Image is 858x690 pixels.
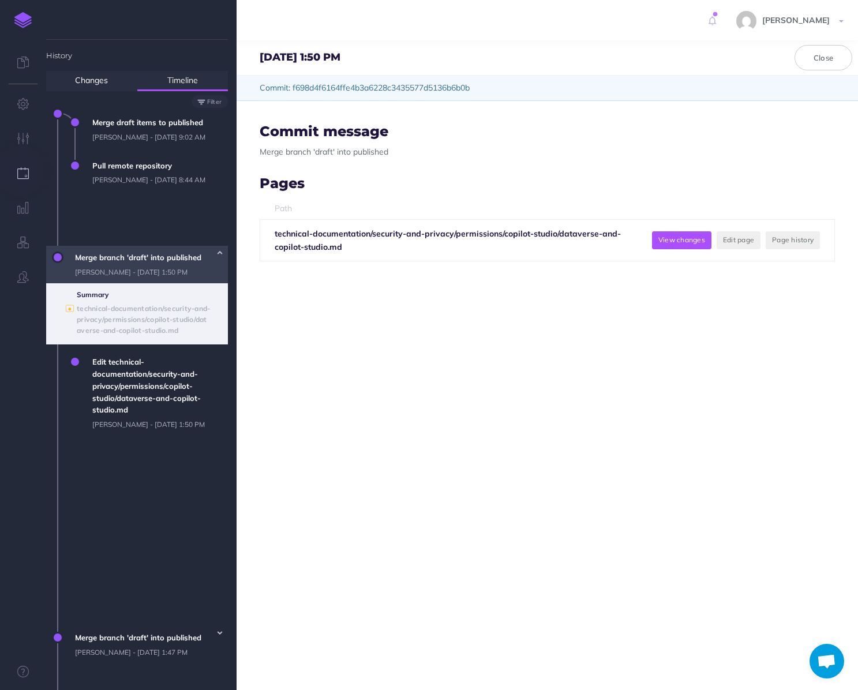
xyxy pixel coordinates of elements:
[717,231,760,249] button: Edit page
[137,71,228,91] a: Timeline
[207,98,222,106] small: Filter
[260,52,340,63] h4: [DATE] 1:50 PM
[68,305,72,312] span: ●
[795,45,852,70] button: Close
[736,11,756,31] img: 144ae60c011ffeabe18c6ddfbe14a5c9.jpg
[46,40,228,59] h4: History
[66,305,74,312] i: Modified
[260,124,835,139] h3: Commit message
[652,231,711,249] button: View changes
[77,290,108,299] b: Summary
[192,95,228,108] button: Filter
[260,145,835,158] p: Merge branch 'draft' into published
[260,176,835,191] h3: Pages
[766,231,820,249] button: Page history
[756,15,835,25] span: [PERSON_NAME]
[275,228,621,252] b: technical-documentation/security-and-privacy/permissions/copilot-studio/dataverse-and-copilot-stu...
[14,12,32,28] img: logo-mark.svg
[77,304,210,335] b: technical-documentation/security-and-privacy/permissions/copilot-studio/dataverse-and-copilot-stu...
[810,644,844,678] a: Open chat
[46,71,137,91] a: Changes
[237,76,858,100] div: Commit: f698d4f6164ffe4b3a6228c3435577d5136b6b0b
[260,197,643,220] th: Path
[77,303,222,336] button: ● technical-documentation/security-and-privacy/permissions/copilot-studio/dataverse-and-copilot-s...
